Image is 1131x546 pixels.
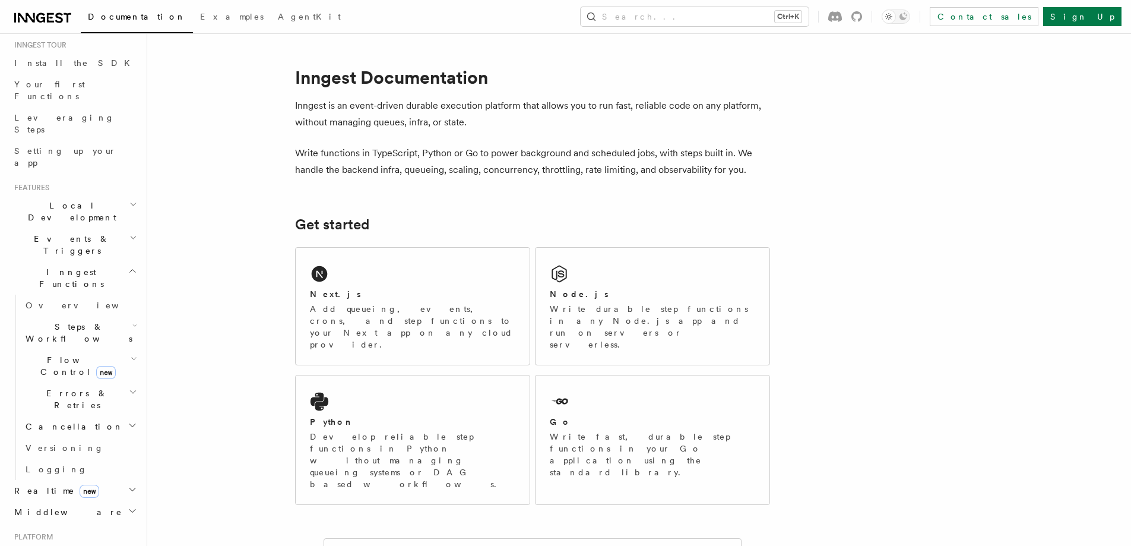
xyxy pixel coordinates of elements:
[310,288,361,300] h2: Next.js
[295,375,530,505] a: PythonDevelop reliable step functions in Python without managing queueing systems or DAG based wo...
[21,354,131,378] span: Flow Control
[9,74,140,107] a: Your first Functions
[9,233,129,257] span: Events & Triggers
[14,80,85,101] span: Your first Functions
[21,321,132,345] span: Steps & Workflows
[96,366,116,379] span: new
[550,416,571,428] h2: Go
[9,200,129,223] span: Local Development
[775,11,801,23] kbd: Ctrl+K
[80,485,99,498] span: new
[310,303,515,351] p: Add queueing, events, crons, and step functions to your Next app on any cloud provider.
[9,532,53,542] span: Platform
[26,301,148,310] span: Overview
[9,480,140,501] button: Realtimenew
[550,303,755,351] p: Write durable step functions in any Node.js app and run on servers or serverless.
[21,383,140,416] button: Errors & Retries
[295,97,770,131] p: Inngest is an event-driven durable execution platform that allows you to run fast, reliable code ...
[26,465,87,474] span: Logging
[21,349,140,383] button: Flow Controlnew
[9,140,140,173] a: Setting up your app
[21,387,129,411] span: Errors & Retries
[930,7,1038,26] a: Contact sales
[9,52,140,74] a: Install the SDK
[9,107,140,140] a: Leveraging Steps
[200,12,264,21] span: Examples
[21,437,140,459] a: Versioning
[21,421,123,433] span: Cancellation
[14,58,137,68] span: Install the SDK
[882,10,910,24] button: Toggle dark mode
[295,247,530,365] a: Next.jsAdd queueing, events, crons, and step functions to your Next app on any cloud provider.
[310,416,354,428] h2: Python
[550,431,755,478] p: Write fast, durable step functions in your Go application using the standard library.
[21,295,140,316] a: Overview
[21,416,140,437] button: Cancellation
[14,113,115,134] span: Leveraging Steps
[295,67,770,88] h1: Inngest Documentation
[9,506,122,518] span: Middleware
[9,228,140,261] button: Events & Triggers
[535,375,770,505] a: GoWrite fast, durable step functions in your Go application using the standard library.
[9,501,140,523] button: Middleware
[9,295,140,480] div: Inngest Functions
[278,12,341,21] span: AgentKit
[1043,7,1122,26] a: Sign Up
[550,288,609,300] h2: Node.js
[9,261,140,295] button: Inngest Functions
[9,266,128,290] span: Inngest Functions
[9,183,49,192] span: Features
[88,12,186,21] span: Documentation
[14,146,116,168] span: Setting up your app
[26,443,104,453] span: Versioning
[581,7,809,26] button: Search...Ctrl+K
[21,459,140,480] a: Logging
[81,4,193,33] a: Documentation
[310,431,515,490] p: Develop reliable step functions in Python without managing queueing systems or DAG based workflows.
[21,316,140,349] button: Steps & Workflows
[9,40,66,50] span: Inngest tour
[535,247,770,365] a: Node.jsWrite durable step functions in any Node.js app and run on servers or serverless.
[9,485,99,497] span: Realtime
[271,4,348,32] a: AgentKit
[9,195,140,228] button: Local Development
[295,145,770,178] p: Write functions in TypeScript, Python or Go to power background and scheduled jobs, with steps bu...
[295,216,369,233] a: Get started
[193,4,271,32] a: Examples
